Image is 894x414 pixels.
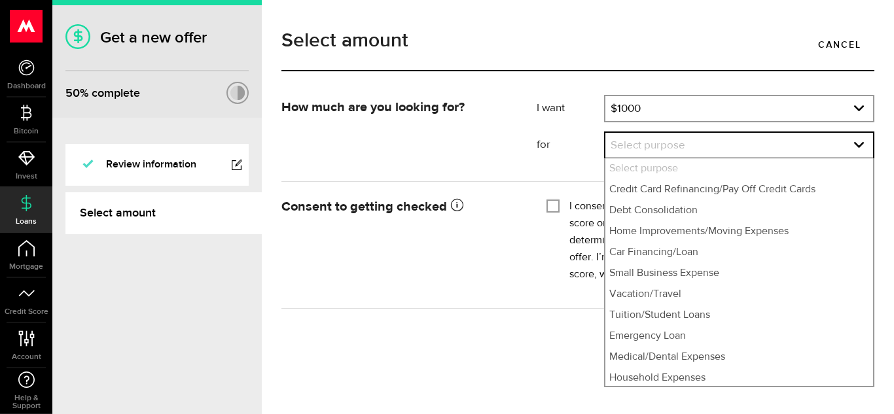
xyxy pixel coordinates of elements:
[605,221,873,242] li: Home Improvements/Moving Expenses
[537,137,604,153] label: for
[605,347,873,368] li: Medical/Dental Expenses
[805,31,874,58] a: Cancel
[569,198,865,283] label: I consent to Mogo using my personal information to get a credit score or report from a credit rep...
[605,263,873,284] li: Small Business Expense
[546,198,560,211] input: I consent to Mogo using my personal information to get a credit score or report from a credit rep...
[605,326,873,347] li: Emergency Loan
[65,28,249,47] h1: Get a new offer
[605,284,873,305] li: Vacation/Travel
[605,158,873,179] li: Select purpose
[605,242,873,263] li: Car Financing/Loan
[605,133,873,158] a: expand select
[65,192,262,234] a: Select amount
[65,82,140,105] div: % complete
[65,144,249,186] a: Review information
[605,200,873,221] li: Debt Consolidation
[281,101,465,114] strong: How much are you looking for?
[537,101,604,116] label: I want
[605,179,873,200] li: Credit Card Refinancing/Pay Off Credit Cards
[281,31,874,50] h1: Select amount
[65,86,80,100] span: 50
[605,368,873,388] li: Household Expenses
[605,305,873,326] li: Tuition/Student Loans
[281,200,463,213] strong: Consent to getting checked
[10,5,50,44] button: Open LiveChat chat widget
[605,96,873,121] a: expand select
